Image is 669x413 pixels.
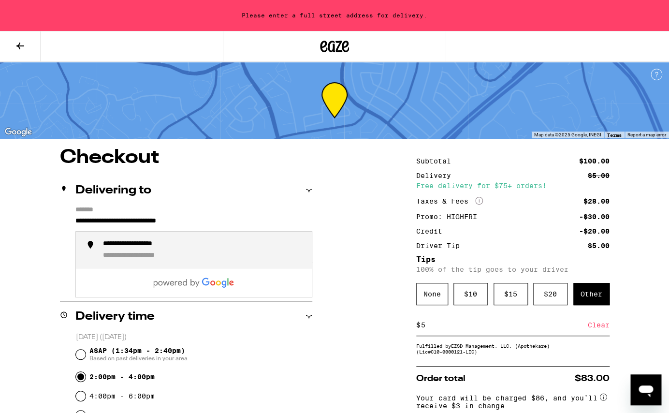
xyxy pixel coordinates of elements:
[76,333,312,342] p: [DATE] ([DATE])
[416,242,466,249] div: Driver Tip
[416,213,484,220] div: Promo: HIGHFRI
[588,172,610,179] div: $5.00
[421,321,588,329] input: 0
[607,132,622,138] a: Terms
[416,314,421,336] div: $
[89,373,155,381] label: 2:00pm - 4:00pm
[627,132,666,137] a: Report a map error
[60,148,312,167] h1: Checkout
[416,265,610,273] p: 100% of the tip goes to your driver
[75,185,151,196] h2: Delivering to
[416,158,458,164] div: Subtotal
[416,182,610,189] div: Free delivery for $75+ orders!
[579,228,610,235] div: -$20.00
[583,198,610,205] div: $28.00
[89,392,155,400] label: 4:00pm - 6:00pm
[588,314,610,336] div: Clear
[416,374,465,383] span: Order total
[579,158,610,164] div: $100.00
[579,213,610,220] div: -$30.00
[89,354,188,362] span: Based on past deliveries in your area
[416,197,483,206] div: Taxes & Fees
[533,283,567,305] div: $ 20
[573,283,610,305] div: Other
[416,283,448,305] div: None
[453,283,488,305] div: $ 10
[575,374,610,383] span: $83.00
[630,374,661,405] iframe: Button to launch messaging window
[588,242,610,249] div: $5.00
[2,126,34,138] a: Open this area in Google Maps (opens a new window)
[75,311,155,323] h2: Delivery time
[2,126,34,138] img: Google
[416,172,458,179] div: Delivery
[416,391,598,410] span: Your card will be charged $86, and you’ll receive $3 in change
[89,347,188,362] span: ASAP (1:34pm - 2:40pm)
[416,256,610,264] h5: Tips
[416,228,449,235] div: Credit
[416,343,610,354] div: Fulfilled by EZSD Management, LLC. (Apothekare) (Lic# C10-0000121-LIC )
[534,132,601,137] span: Map data ©2025 Google, INEGI
[494,283,528,305] div: $ 15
